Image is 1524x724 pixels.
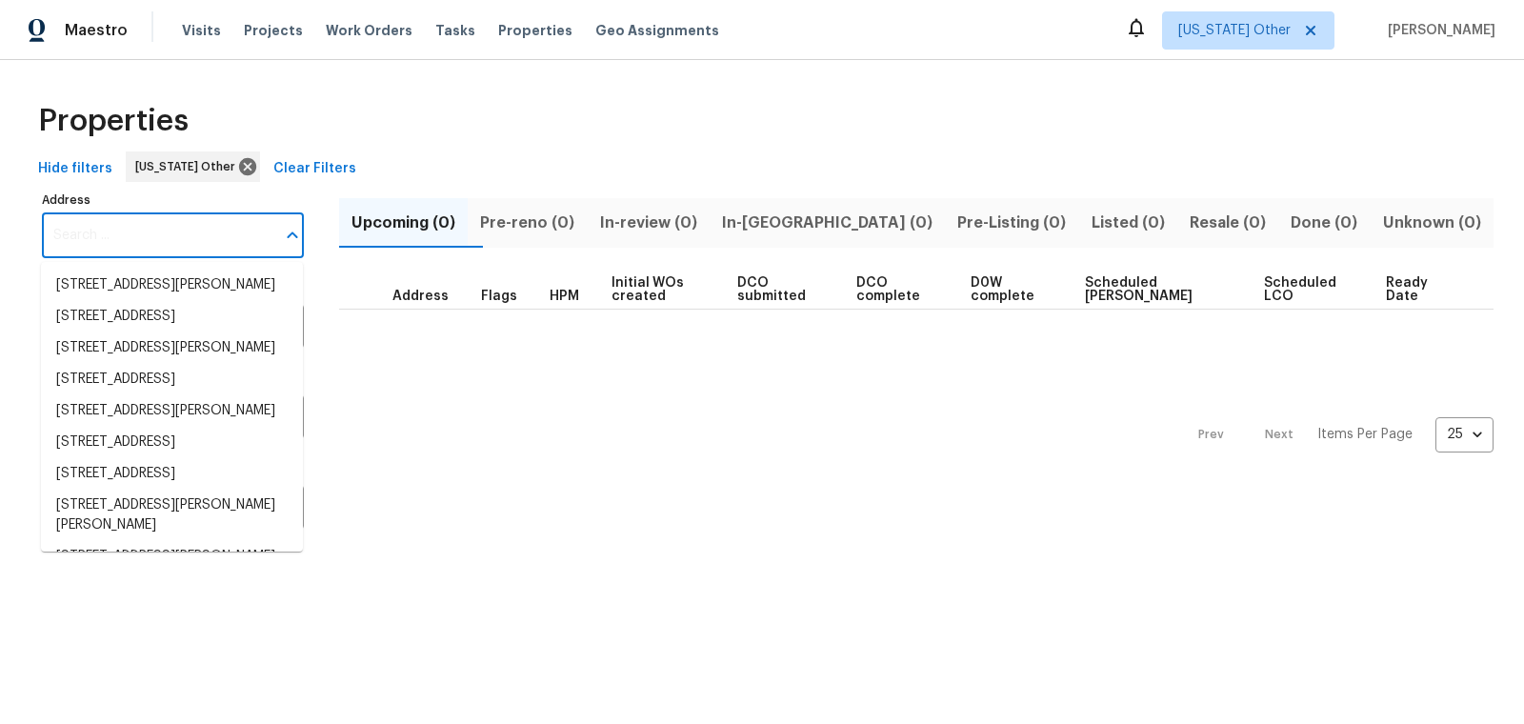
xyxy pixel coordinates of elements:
[599,210,698,236] span: In-review (0)
[41,427,303,458] li: [STREET_ADDRESS]
[1180,321,1494,549] nav: Pagination Navigation
[956,210,1067,236] span: Pre-Listing (0)
[41,458,303,490] li: [STREET_ADDRESS]
[479,210,575,236] span: Pre-reno (0)
[41,364,303,395] li: [STREET_ADDRESS]
[41,490,303,541] li: [STREET_ADDRESS][PERSON_NAME][PERSON_NAME]
[498,21,572,40] span: Properties
[1317,425,1413,444] p: Items Per Page
[41,270,303,301] li: [STREET_ADDRESS][PERSON_NAME]
[1290,210,1358,236] span: Done (0)
[42,194,304,206] label: Address
[1435,410,1494,459] div: 25
[182,21,221,40] span: Visits
[41,395,303,427] li: [STREET_ADDRESS][PERSON_NAME]
[612,276,705,303] span: Initial WOs created
[65,21,128,40] span: Maestro
[550,290,579,303] span: HPM
[435,24,475,37] span: Tasks
[1386,276,1446,303] span: Ready Date
[38,111,189,131] span: Properties
[1178,21,1291,40] span: [US_STATE] Other
[971,276,1053,303] span: D0W complete
[38,157,112,181] span: Hide filters
[135,157,243,176] span: [US_STATE] Other
[737,276,824,303] span: DCO submitted
[41,541,303,573] li: [STREET_ADDRESS][PERSON_NAME]
[1380,21,1495,40] span: [PERSON_NAME]
[856,276,938,303] span: DCO complete
[244,21,303,40] span: Projects
[1264,276,1354,303] span: Scheduled LCO
[126,151,260,182] div: [US_STATE] Other
[595,21,719,40] span: Geo Assignments
[1091,210,1166,236] span: Listed (0)
[279,222,306,249] button: Close
[1382,210,1482,236] span: Unknown (0)
[721,210,933,236] span: In-[GEOGRAPHIC_DATA] (0)
[273,157,356,181] span: Clear Filters
[266,151,364,187] button: Clear Filters
[351,210,456,236] span: Upcoming (0)
[392,290,449,303] span: Address
[326,21,412,40] span: Work Orders
[30,151,120,187] button: Hide filters
[41,301,303,332] li: [STREET_ADDRESS]
[1085,276,1232,303] span: Scheduled [PERSON_NAME]
[481,290,517,303] span: Flags
[42,213,275,258] input: Search ...
[1189,210,1267,236] span: Resale (0)
[41,332,303,364] li: [STREET_ADDRESS][PERSON_NAME]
